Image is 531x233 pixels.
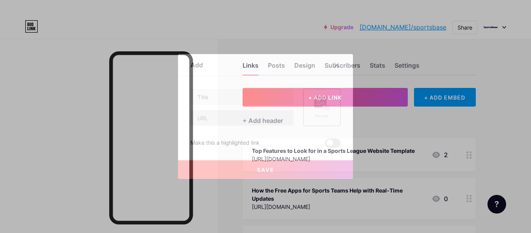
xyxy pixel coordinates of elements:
[191,89,293,105] input: Title
[191,110,293,126] input: URL
[257,166,274,173] span: Save
[178,160,353,179] button: Save
[190,60,203,70] div: Add
[314,113,330,119] div: Picture
[190,138,260,148] div: Make this a highlighted link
